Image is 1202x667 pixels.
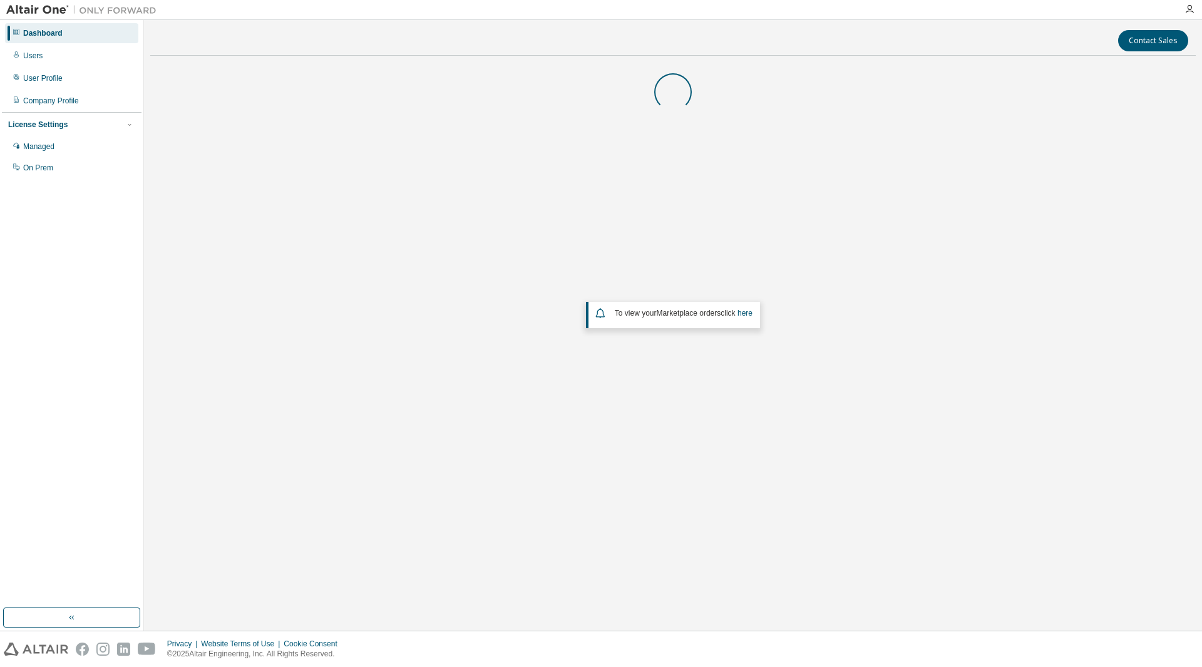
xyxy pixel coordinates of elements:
img: linkedin.svg [117,643,130,656]
div: Users [23,51,43,61]
img: Altair One [6,4,163,16]
span: To view your click [615,309,753,318]
em: Marketplace orders [657,309,721,318]
div: License Settings [8,120,68,130]
p: © 2025 Altair Engineering, Inc. All Rights Reserved. [167,649,345,659]
div: On Prem [23,163,53,173]
img: altair_logo.svg [4,643,68,656]
div: Website Terms of Use [201,639,284,649]
a: here [737,309,753,318]
img: facebook.svg [76,643,89,656]
div: Managed [23,142,54,152]
div: User Profile [23,73,63,83]
img: instagram.svg [96,643,110,656]
img: youtube.svg [138,643,156,656]
div: Company Profile [23,96,79,106]
button: Contact Sales [1118,30,1188,51]
div: Privacy [167,639,201,649]
div: Dashboard [23,28,63,38]
div: Cookie Consent [284,639,344,649]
